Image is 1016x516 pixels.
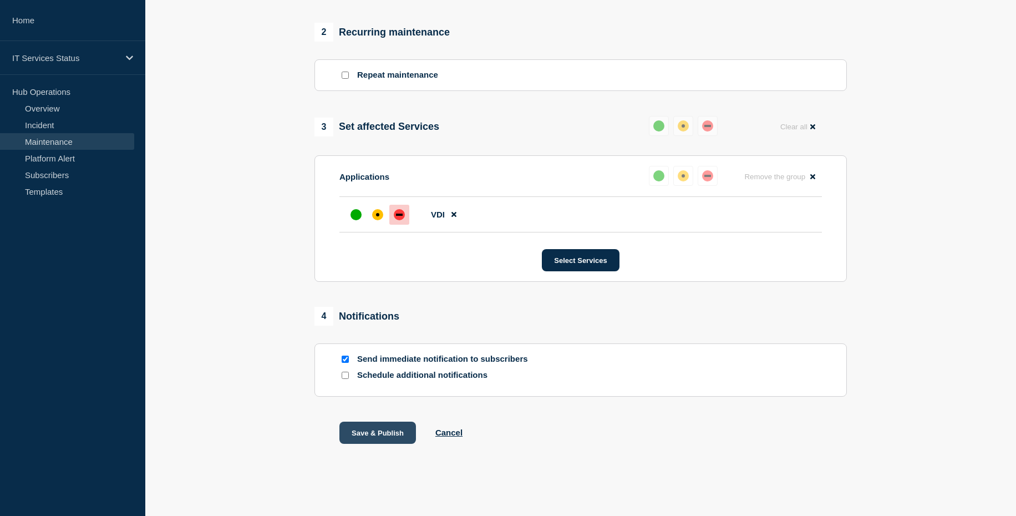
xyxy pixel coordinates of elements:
p: Schedule additional notifications [357,370,535,381]
button: Select Services [542,249,619,271]
div: down [702,120,713,131]
button: Save & Publish [339,422,416,444]
button: affected [673,166,693,186]
div: Notifications [314,307,399,326]
span: 2 [314,23,333,42]
button: down [698,166,718,186]
span: 3 [314,118,333,136]
button: Cancel [435,428,463,437]
p: Repeat maintenance [357,70,438,80]
div: up [653,170,664,181]
div: affected [678,120,689,131]
input: Repeat maintenance [342,72,349,79]
span: VDI [431,210,445,219]
button: affected [673,116,693,136]
button: Clear all [774,116,822,138]
p: IT Services Status [12,53,119,63]
span: Remove the group [744,173,805,181]
div: Set affected Services [314,118,439,136]
div: affected [372,209,383,220]
div: down [394,209,405,220]
p: Applications [339,172,389,181]
span: 4 [314,307,333,326]
button: up [649,166,669,186]
div: affected [678,170,689,181]
div: Recurring maintenance [314,23,450,42]
div: up [653,120,664,131]
button: down [698,116,718,136]
button: Remove the group [738,166,822,188]
button: up [649,116,669,136]
div: up [350,209,362,220]
input: Schedule additional notifications [342,372,349,379]
input: Send immediate notification to subscribers [342,356,349,363]
div: down [702,170,713,181]
p: Send immediate notification to subscribers [357,354,535,365]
